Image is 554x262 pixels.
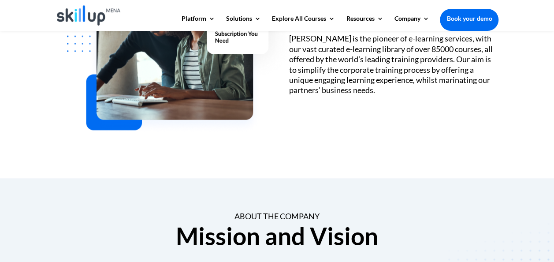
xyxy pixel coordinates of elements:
[272,15,335,30] a: Explore All Courses
[394,15,429,30] a: Company
[346,15,383,30] a: Resources
[440,9,498,28] a: Book your demo
[289,34,498,95] div: [PERSON_NAME] is the pioneer of e-learning services, with our vast curated e-learning library of ...
[182,15,215,30] a: Platform
[56,224,499,253] h2: Mission and Vision
[56,211,499,221] div: About the Company
[407,167,554,262] iframe: Chat Widget
[226,15,261,30] a: Solutions
[57,5,121,26] img: Skillup Mena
